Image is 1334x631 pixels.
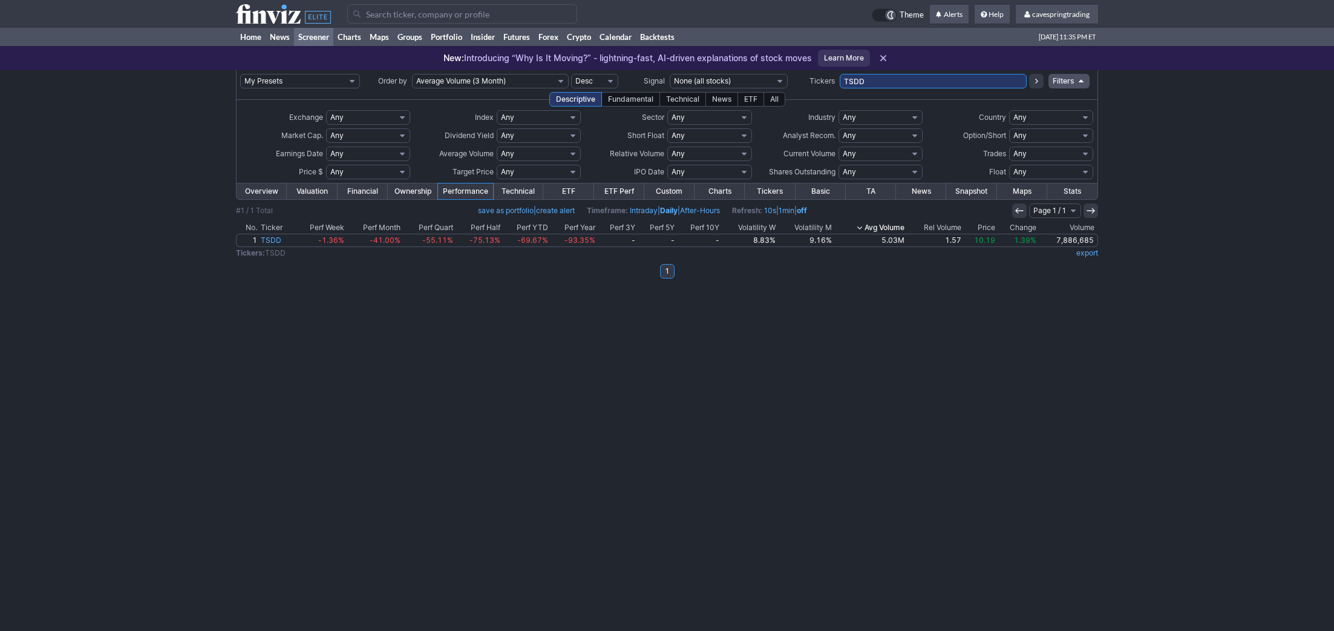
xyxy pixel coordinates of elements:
a: Groups [393,28,427,46]
a: Charts [695,183,745,199]
div: Technical [659,92,706,107]
a: Technical [493,183,543,199]
a: News [266,28,294,46]
a: News [896,183,946,199]
div: Descriptive [549,92,602,107]
a: 5.03M [834,234,907,246]
a: Learn More [818,50,870,67]
span: Float [989,167,1006,176]
a: Overview [237,183,287,199]
span: Analyst Recom. [783,131,835,140]
span: -41.00% [370,236,401,245]
th: Price [963,222,997,234]
span: Market Cap. [281,131,323,140]
div: News [705,92,738,107]
a: Tickers [745,183,795,199]
a: -41.00% [346,234,402,246]
span: -69.67% [517,236,548,245]
span: 1.39% [1014,236,1036,245]
a: Daily [660,206,678,215]
a: Alerts [930,5,969,24]
b: 1 [665,264,669,279]
a: Futures [499,28,534,46]
a: Filters [1048,74,1090,88]
a: 7,886,685 [1038,234,1097,246]
th: Perf 5Y [637,222,676,234]
a: off [797,206,807,215]
span: Exchange [289,113,323,122]
span: Sector [642,113,664,122]
span: -1.36% [318,236,344,245]
a: 8.83% [721,234,777,246]
a: Maps [365,28,393,46]
a: Stats [1047,183,1097,199]
th: Volatility M [777,222,834,234]
span: New: [443,53,464,63]
a: Screener [294,28,333,46]
span: Relative Volume [610,149,664,158]
a: Snapshot [946,183,996,199]
span: Target Price [453,167,494,176]
p: Introducing “Why Is It Moving?” - lightning-fast, AI-driven explanations of stock moves [443,52,812,64]
span: -75.13% [469,236,500,245]
a: Charts [333,28,365,46]
a: create alert [536,206,575,215]
span: Average Volume [439,149,494,158]
th: Volatility W [721,222,777,234]
span: Shares Outstanding [769,167,835,176]
span: Trades [983,149,1006,158]
span: Short Float [627,131,664,140]
th: Ticker [259,222,294,234]
th: Perf Week [294,222,346,234]
th: Perf 10Y [676,222,721,234]
a: Home [236,28,266,46]
a: save as portfolio [478,206,534,215]
a: TA [846,183,896,199]
a: Forex [534,28,563,46]
th: Perf 3Y [597,222,637,234]
a: - [676,234,721,246]
span: Signal [644,76,665,85]
a: 1 [660,264,675,279]
span: [DATE] 11:35 PM ET [1039,28,1096,46]
a: Theme [872,8,924,22]
a: -69.67% [502,234,550,246]
th: Perf Year [550,222,597,234]
a: Custom [644,183,695,199]
div: #1 / 1 Total [236,205,273,217]
a: Valuation [287,183,337,199]
span: Earnings Date [276,149,323,158]
span: Order by [378,76,407,85]
span: cavespringtrading [1032,10,1090,19]
a: Crypto [563,28,595,46]
a: Backtests [636,28,679,46]
input: Search [347,4,577,24]
span: Dividend Yield [445,131,494,140]
a: ETF Perf [594,183,644,199]
a: Performance [438,183,493,199]
span: -93.35% [564,236,595,245]
a: 10s [764,206,776,215]
a: After-Hours [680,206,720,215]
a: Basic [796,183,846,199]
th: Perf Month [346,222,402,234]
span: Theme [900,8,924,22]
th: Rel Volume [906,222,963,234]
a: 1.57 [906,234,963,246]
th: Avg Volume [834,222,907,234]
th: Perf Half [455,222,502,234]
a: 1 [237,234,259,246]
span: | | [732,205,807,217]
a: Portfolio [427,28,466,46]
a: - [637,234,676,246]
span: Industry [808,113,835,122]
span: 10.19 [974,236,995,245]
th: Change [997,222,1039,234]
span: IPO Date [634,167,664,176]
th: Perf YTD [502,222,550,234]
a: Insider [466,28,499,46]
a: Intraday [630,206,658,215]
a: cavespringtrading [1016,5,1098,24]
a: Ownership [388,183,438,199]
a: 10.19 [963,234,997,246]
